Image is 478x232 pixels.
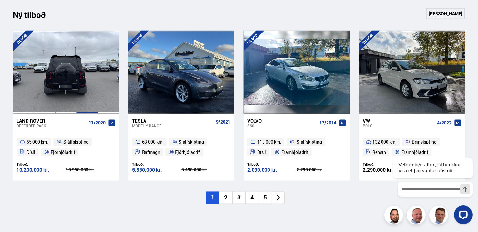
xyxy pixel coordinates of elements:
[232,192,245,204] li: 3
[181,168,231,172] div: 5.490.000 kr.
[219,192,232,204] li: 2
[63,138,89,146] span: Sjálfskipting
[216,119,230,124] span: 9/2021
[245,192,259,204] li: 4
[373,138,397,146] span: 132 000 km.
[27,138,48,146] span: 65 000 km.
[259,192,272,204] li: 5
[363,118,435,124] div: VW
[385,207,404,225] img: nhp88E3Fdnt1Opn2.png
[27,149,35,156] span: Dísil
[51,149,75,156] span: Fjórhjóladrif
[244,114,349,181] a: Volvo S60 12/2014 113 000 km. Sjálfskipting Dísil Framhjóladrif Tilboð: 2.090.000 kr. 2.290.000 kr.
[363,167,412,173] div: 2.290.000 kr.
[319,120,336,125] span: 12/2014
[359,114,465,181] a: VW Polo 4/2022 132 000 km. Beinskipting Bensín Framhjóladrif Tilboð: 2.290.000 kr.
[412,138,436,146] span: Beinskipting
[128,114,234,181] a: Tesla Model Y RANGE 9/2021 68 000 km. Sjálfskipting Rafmagn Fjórhjóladrif Tilboð: 5.350.000 kr. 5...
[373,149,386,156] span: Bensín
[17,118,86,124] div: Land Rover
[388,147,475,229] iframe: LiveChat chat widget
[297,168,346,172] div: 2.290.000 kr.
[281,149,308,156] span: Framhjóladrif
[363,162,412,167] div: Tilboð:
[247,162,297,167] div: Tilboð:
[363,124,435,128] div: Polo
[206,192,219,204] li: 1
[179,138,204,146] span: Sjálfskipting
[257,138,281,146] span: 113 000 km.
[89,120,106,125] span: 11/2020
[175,149,200,156] span: Fjórhjóladrif
[426,8,465,19] a: [PERSON_NAME]
[132,162,181,167] div: Tilboð:
[66,168,115,172] div: 10.990.000 kr.
[437,120,451,125] span: 4/2022
[297,138,322,146] span: Sjálfskipting
[17,124,86,128] div: Defender PACK
[247,124,317,128] div: S60
[13,114,119,181] a: Land Rover Defender PACK 11/2020 65 000 km. Sjálfskipting Dísil Fjórhjóladrif Tilboð: 10.200.000 ...
[17,162,66,167] div: Tilboð:
[132,167,181,173] div: 5.350.000 kr.
[132,124,214,128] div: Model Y RANGE
[13,10,57,23] div: Ný tilboð
[142,138,164,146] span: 68 000 km.
[132,118,214,124] div: Tesla
[257,149,266,156] span: Dísil
[247,118,317,124] div: Volvo
[17,167,66,173] div: 10.200.000 kr.
[247,167,297,173] div: 2.090.000 kr.
[142,149,160,156] span: Rafmagn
